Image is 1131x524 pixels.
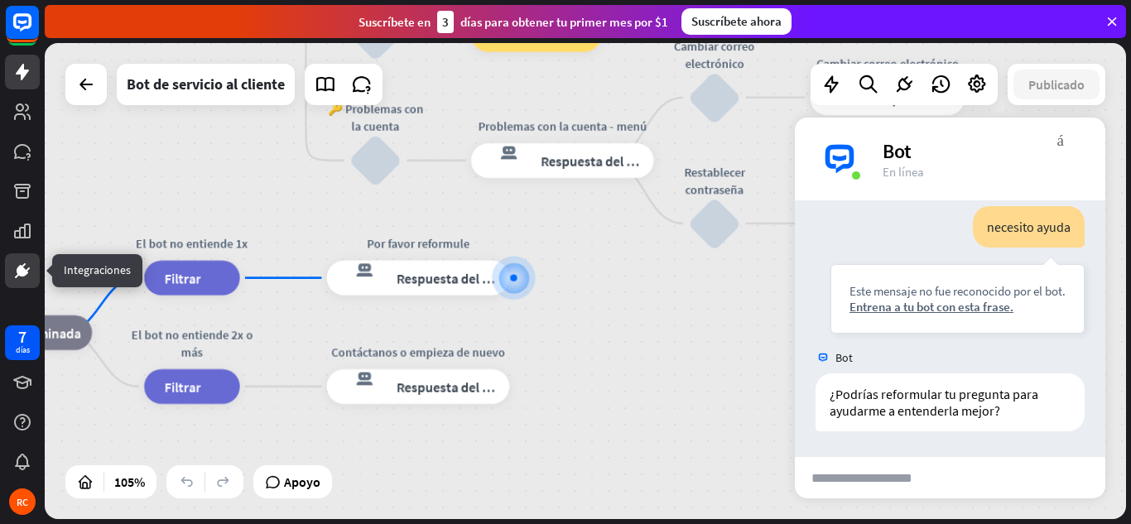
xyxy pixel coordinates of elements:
div: necesito ayuda [973,206,1085,248]
font: respuesta del bot de bloqueo [821,80,856,115]
font: 105% [114,474,145,490]
font: Respuesta del bot [397,269,503,286]
font: 3 [442,14,449,30]
font: 🔑 Problemas con la cuenta [328,100,424,133]
font: RC [17,496,28,508]
button: Publicado [1013,70,1100,99]
font: días para obtener tu primer mes por $1 [460,14,668,30]
font: Respuesta del bot [871,89,977,106]
font: respuesta del bot de bloqueo [483,143,527,161]
font: bloque_ir a [483,26,492,43]
font: Apoyo [284,474,320,490]
div: Bot de servicio al cliente [127,64,285,105]
font: enviar [975,468,1094,488]
font: ¿Podrías reformular tu pregunta para ayudarme a entenderla mejor? [830,386,1041,419]
font: Cambiar correo electrónico [816,55,959,70]
font: días [16,344,30,355]
font: El bot no entiende 1x [136,235,248,251]
font: Entrena a tu bot con esta frase. [849,299,1013,315]
button: Abrir el widget de chat LiveChat [13,7,63,56]
font: Bot [835,350,853,365]
font: más_vert [1057,131,1064,147]
font: El bot no entiende 2x o más [131,326,253,359]
font: Ir al paso [500,26,554,43]
font: Filtrar [164,269,200,286]
font: Restablecer contraseña [684,164,745,197]
font: Por favor reformule [367,235,469,251]
font: respuesta del bot de bloqueo [338,261,382,278]
font: Contáctanos o empieza de nuevo [331,344,505,359]
font: Bot de servicio al cliente [127,75,285,94]
font: archivo adjunto de bloque [957,459,974,475]
font: 7 [18,326,26,347]
font: Suscríbete en [359,14,431,30]
font: Filtrar [164,377,200,395]
font: Este mensaje no fue reconocido por el bot. [849,283,1066,299]
font: Suscríbete ahora [691,13,782,29]
font: Publicado [1028,76,1085,93]
font: Respuesta del bot [397,377,503,395]
font: Cambiar correo electrónico [674,37,755,70]
font: Problemas con la cuenta - menú [478,118,647,133]
font: Bot [883,138,912,164]
font: En línea [883,164,924,180]
font: respuesta del bot de bloqueo [338,369,382,387]
a: 7 días [5,325,40,360]
font: Respuesta del bot [541,151,647,169]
